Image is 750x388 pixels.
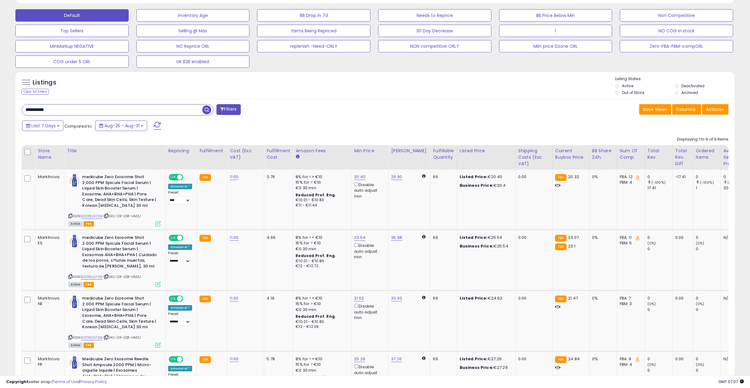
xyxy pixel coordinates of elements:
[103,274,141,279] span: | SKU: OR-IZB1-HMZJ
[33,78,56,87] h5: Listings
[460,235,511,240] div: €25.54
[6,379,107,385] div: seller snap | |
[230,235,238,241] a: 11.00
[518,296,548,301] div: 0.00
[620,174,640,180] div: FBA: 12
[696,246,721,252] div: 0
[296,259,347,264] div: €10.01 - €10.86
[83,221,94,227] span: FBA
[592,235,612,240] div: 0%
[170,296,177,301] span: ON
[675,296,688,301] div: 0.00
[647,185,672,191] div: 17.41
[68,343,83,348] span: All listings currently available for purchase on Amazon
[296,235,347,240] div: 8% for <= €10
[647,148,670,161] div: Total Rev.
[168,251,192,265] div: Preset:
[200,235,211,242] small: FBA
[230,356,238,362] a: 11.00
[724,185,748,191] div: 20.72
[378,9,491,22] button: Needs to Reprice
[216,104,240,115] button: Filters
[518,148,550,167] div: Shipping Costs (Exc. VAT)
[354,235,365,241] a: 23.54
[182,357,192,362] span: OFF
[615,76,735,82] p: Listing States:
[82,174,157,210] b: medicube Zero Exosome Shot 2,000 PPM Spicule Facial Serum | Liquid Skin Booster Serum | Exosome, ...
[675,148,691,167] div: Total Rev. Diff.
[651,180,666,185] small: (-100%)
[103,335,141,340] span: | SKU: OR-IZB1-HMZJ
[296,362,347,367] div: 15% for > €10
[168,244,192,250] div: Amazon AI *
[15,40,129,52] button: MinMarkup NEGATIVE
[136,40,250,52] button: NO Reprice ORL
[460,365,494,370] b: Business Price:
[696,241,704,246] small: (0%)
[68,282,83,287] span: All listings currently available for purchase on Amazon
[592,174,612,180] div: 0%
[696,174,721,180] div: 0
[433,148,454,161] div: Fulfillable Quantity
[647,235,672,240] div: 0
[460,174,488,180] b: Listed Price:
[296,240,347,246] div: 15% for > €10
[68,356,81,369] img: 41cp9SKU3cL._SL40_.jpg
[15,55,129,68] button: COG under 5 ORL
[681,90,698,95] label: Archived
[518,356,548,362] div: 0.00
[568,356,580,362] span: 24.84
[647,368,672,373] div: 0
[620,9,733,22] button: Non Competitive
[724,356,744,362] div: N/A
[38,296,59,307] div: Marktnova NE
[168,184,192,189] div: Amazon AI *
[647,301,656,306] small: (0%)
[696,368,721,373] div: 0
[168,366,192,371] div: Amazon AI *
[592,148,615,161] div: BB Share 24h.
[354,242,384,260] div: Disable auto adjust min
[296,185,347,191] div: €0.30 min
[433,174,452,180] div: 66
[354,148,386,154] div: Min Price
[555,235,567,242] small: FBA
[622,83,633,88] label: Active
[676,106,696,112] span: Columns
[136,55,250,68] button: UK B2B enabled
[499,40,612,52] button: MIin price Dzone ORL
[555,356,567,363] small: FBA
[257,25,370,37] button: Items Being Repriced
[675,174,688,180] div: -17.41
[81,274,103,280] a: B0D16L5F2M
[38,148,62,161] div: Store Name
[38,174,59,180] div: Marktnova
[296,192,336,198] b: Reduced Prof. Rng.
[718,379,744,385] span: 2025-09-9 07:07 GMT
[724,296,744,301] div: N/A
[296,263,347,269] div: €12 - €12.72
[378,40,491,52] button: NON competitive ORLY
[22,89,49,95] div: Clear All Filters
[568,235,579,240] span: 23.07
[499,25,612,37] button: 1
[391,174,402,180] a: 29.90
[555,243,567,250] small: FBA
[622,90,644,95] label: Out of Stock
[168,312,192,326] div: Preset:
[296,319,347,325] div: €10.01 - €10.83
[182,175,192,180] span: OFF
[296,307,347,312] div: €0.30 min
[460,243,494,249] b: Business Price:
[354,303,384,321] div: Disable auto adjust min
[200,356,211,363] small: FBA
[702,104,728,115] button: Actions
[647,362,656,367] small: (0%)
[460,296,511,301] div: €24.62
[647,356,672,362] div: 0
[620,180,640,185] div: FBM: 4
[354,174,365,180] a: 20.40
[620,301,640,307] div: FBM: 3
[68,235,81,247] img: 41cp9SKU3cL._SL40_.jpg
[696,235,721,240] div: 0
